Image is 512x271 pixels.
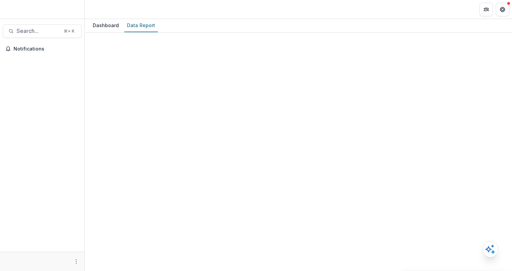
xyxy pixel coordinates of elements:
button: More [72,257,80,266]
button: Notifications [3,43,82,54]
a: Dashboard [90,19,122,32]
div: Data Report [124,20,158,30]
button: Partners [479,3,493,16]
span: Notifications [14,46,79,52]
button: Get Help [496,3,509,16]
button: Search... [3,24,82,38]
div: Dashboard [90,20,122,30]
button: Open AI Assistant [482,241,498,257]
div: ⌘ + K [62,27,76,35]
a: Data Report [124,19,158,32]
span: Search... [17,28,60,34]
